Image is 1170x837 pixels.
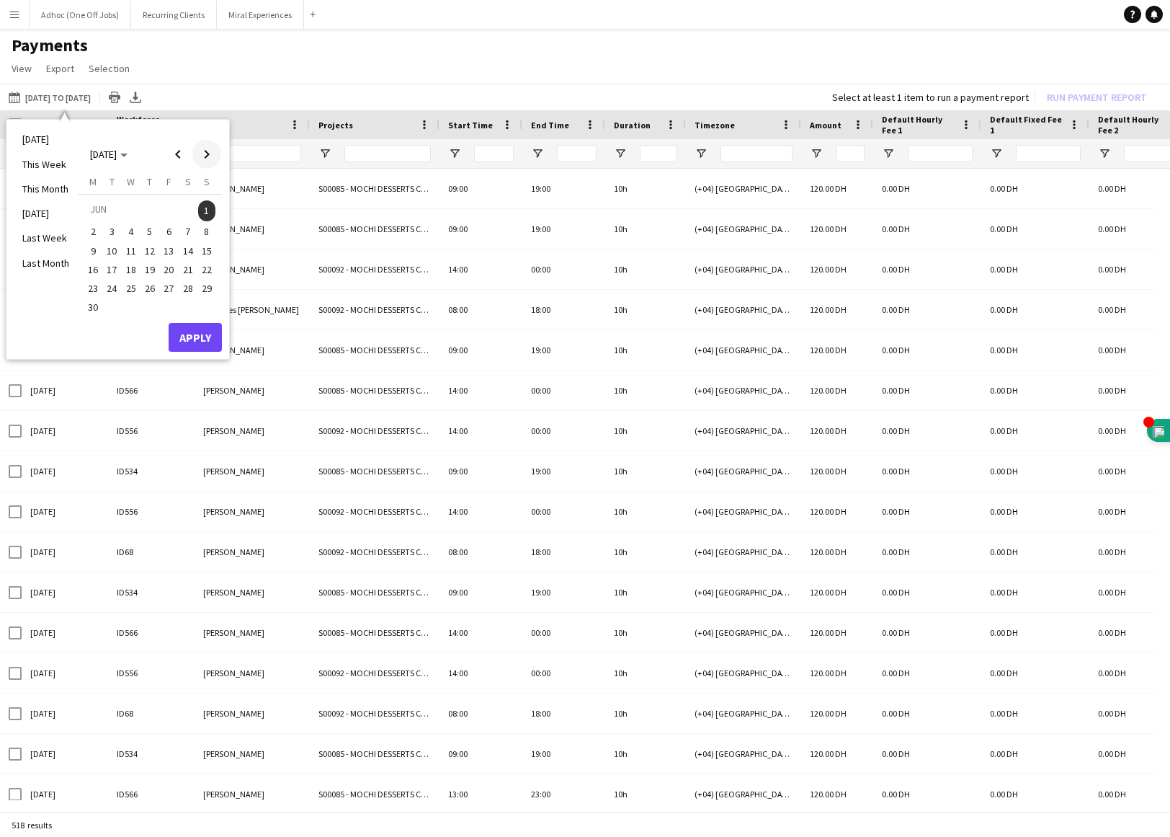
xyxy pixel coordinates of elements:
[203,789,264,800] span: [PERSON_NAME]
[22,532,108,572] div: [DATE]
[605,249,686,289] div: 10h
[141,223,158,240] span: 5
[522,411,605,451] div: 00:00
[522,532,605,572] div: 18:00
[686,532,801,572] div: (+04) [GEOGRAPHIC_DATA]
[318,120,353,130] span: Projects
[873,734,981,774] div: 0.00 DH
[439,290,522,329] div: 08:00
[90,148,117,161] span: [DATE]
[122,280,140,297] span: 25
[108,734,195,774] div: ID534
[84,200,197,222] td: JUN
[882,114,955,136] span: Default Hourly Fee 1
[605,290,686,329] div: 10h
[108,653,195,693] div: ID556
[873,209,981,249] div: 0.00 DH
[122,241,140,260] button: 11-06-2025
[108,613,195,652] div: ID566
[873,371,981,410] div: 0.00 DH
[131,1,217,29] button: Recurring Clients
[522,774,605,814] div: 23:00
[873,411,981,451] div: 0.00 DH
[83,59,135,78] a: Selection
[439,492,522,531] div: 14:00
[605,532,686,572] div: 10h
[981,613,1089,652] div: 0.00 DH
[981,451,1089,491] div: 0.00 DH
[981,572,1089,612] div: 0.00 DH
[318,708,506,719] span: S00092 - MOCHI DESSERTS CATERING SERVICES L.L.C
[84,298,102,316] button: 30-06-2025
[318,627,506,638] span: S00085 - MOCHI DESSERTS CATERING SERVICES L.L.C
[185,175,191,188] span: S
[686,330,801,370] div: (+04) [GEOGRAPHIC_DATA]
[197,200,216,222] button: 01-06-2025
[318,546,506,557] span: S00092 - MOCHI DESSERTS CATERING SERVICES L.L.C
[873,572,981,612] div: 0.00 DH
[522,249,605,289] div: 00:00
[22,572,108,612] div: [DATE]
[30,1,131,29] button: Adhoc (One Off Jobs)
[686,492,801,531] div: (+04) [GEOGRAPHIC_DATA]
[810,587,847,598] span: 120.00 DH
[873,249,981,289] div: 0.00 DH
[14,251,78,275] li: Last Month
[990,114,1063,136] span: Default Fixed Fee 1
[810,223,847,234] span: 120.00 DH
[873,451,981,491] div: 0.00 DH
[810,120,841,130] span: Amount
[439,451,522,491] div: 09:00
[981,209,1089,249] div: 0.00 DH
[127,175,135,188] span: W
[439,532,522,572] div: 08:00
[122,222,140,241] button: 04-06-2025
[605,411,686,451] div: 10h
[318,466,506,477] span: S00085 - MOCHI DESSERTS CATERING SERVICES L.L.C
[197,222,216,241] button: 08-06-2025
[197,260,216,279] button: 22-06-2025
[908,145,973,162] input: Default Hourly Fee 1 Filter Input
[810,708,847,719] span: 120.00 DH
[522,330,605,370] div: 19:00
[981,734,1089,774] div: 0.00 DH
[318,147,331,160] button: Open Filter Menu
[522,451,605,491] div: 19:00
[474,145,514,162] input: Start Time Filter Input
[147,175,152,188] span: T
[439,774,522,814] div: 13:00
[89,175,97,188] span: M
[318,345,506,355] span: S00085 - MOCHI DESSERTS CATERING SERVICES L.L.C
[439,613,522,652] div: 14:00
[531,147,544,160] button: Open Filter Menu
[557,145,597,162] input: End Time Filter Input
[203,466,264,477] span: [PERSON_NAME]
[203,546,264,557] span: [PERSON_NAME]
[108,694,195,733] div: ID68
[104,280,121,297] span: 24
[605,209,686,249] div: 10h
[1016,145,1081,162] input: Default Fixed Fee 1 Filter Input
[810,506,847,517] span: 120.00 DH
[810,425,847,436] span: 120.00 DH
[179,223,197,240] span: 7
[84,261,102,278] span: 16
[439,371,522,410] div: 14:00
[84,242,102,260] span: 9
[160,242,177,260] span: 13
[104,223,121,240] span: 3
[605,774,686,814] div: 10h
[104,261,121,278] span: 17
[439,209,522,249] div: 09:00
[981,411,1089,451] div: 0.00 DH
[197,279,216,298] button: 29-06-2025
[14,201,78,226] li: [DATE]
[178,260,197,279] button: 21-06-2025
[197,241,216,260] button: 15-06-2025
[192,140,221,169] button: Next month
[203,264,264,275] span: [PERSON_NAME]
[605,572,686,612] div: 10h
[140,260,159,279] button: 19-06-2025
[686,653,801,693] div: (+04) [GEOGRAPHIC_DATA]
[810,147,823,160] button: Open Filter Menu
